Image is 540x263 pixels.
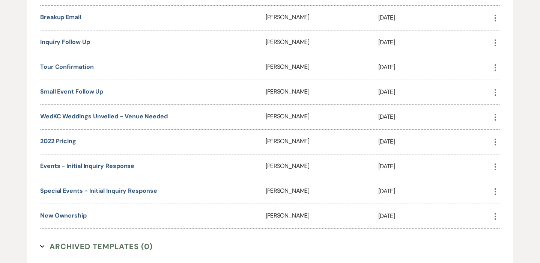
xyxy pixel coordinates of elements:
[266,55,378,80] div: [PERSON_NAME]
[266,204,378,228] div: [PERSON_NAME]
[266,105,378,129] div: [PERSON_NAME]
[266,179,378,204] div: [PERSON_NAME]
[378,87,491,97] p: [DATE]
[266,130,378,154] div: [PERSON_NAME]
[40,187,157,195] a: Special Events - Initial Inquiry Response
[40,212,87,219] a: New Ownership
[378,38,491,47] p: [DATE]
[378,62,491,72] p: [DATE]
[40,137,76,145] a: 2022 Pricing
[40,63,94,71] a: Tour Confirmation
[40,88,103,95] a: Small Event Follow Up
[266,154,378,179] div: [PERSON_NAME]
[266,30,378,55] div: [PERSON_NAME]
[378,137,491,147] p: [DATE]
[378,13,491,23] p: [DATE]
[266,6,378,30] div: [PERSON_NAME]
[40,13,81,21] a: Breakup Email
[378,186,491,196] p: [DATE]
[378,112,491,122] p: [DATE]
[40,112,168,120] a: WedKC Weddings Unveiled - Venue Needed
[266,80,378,104] div: [PERSON_NAME]
[40,162,134,170] a: Events - Initial Inquiry Response
[40,241,153,252] button: Archived Templates (0)
[40,38,90,46] a: Inquiry Follow Up
[378,211,491,221] p: [DATE]
[378,162,491,171] p: [DATE]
